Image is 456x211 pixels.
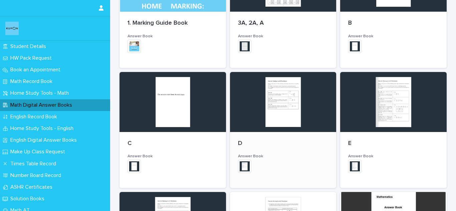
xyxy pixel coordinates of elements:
p: Math Record Book [8,78,58,85]
p: English Digital Answer Books [8,137,82,143]
p: E [348,140,439,147]
p: Math Digital Answer Books [8,102,77,108]
p: English Record Book [8,114,62,120]
p: Times Table Record [8,161,61,167]
p: D [238,140,328,147]
p: HW Pack Request [8,55,57,61]
h3: Answer Book [128,154,218,159]
p: ASHR Certificates [8,184,58,190]
h3: Answer Book [238,154,328,159]
p: 3A, 2A, A [238,20,328,27]
p: Book an Appointment [8,67,66,73]
p: Home Study Tools - Math [8,90,74,96]
img: o6XkwfS7S2qhyeB9lxyF [5,22,19,35]
p: Number Board Record [8,172,66,179]
p: Make Up Class Request [8,149,70,155]
a: CAnswer Book [120,72,226,188]
p: B [348,20,439,27]
p: Home Study Tools - English [8,125,79,132]
p: Solution Books [8,196,50,202]
a: EAnswer Book [340,72,447,188]
h3: Answer Book [128,34,218,39]
h3: Answer Book [348,154,439,159]
a: DAnswer Book [230,72,336,188]
p: Student Details [8,43,51,50]
p: C [128,140,218,147]
p: 1. Marking Guide Book [128,20,218,27]
h3: Answer Book [348,34,439,39]
h3: Answer Book [238,34,328,39]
